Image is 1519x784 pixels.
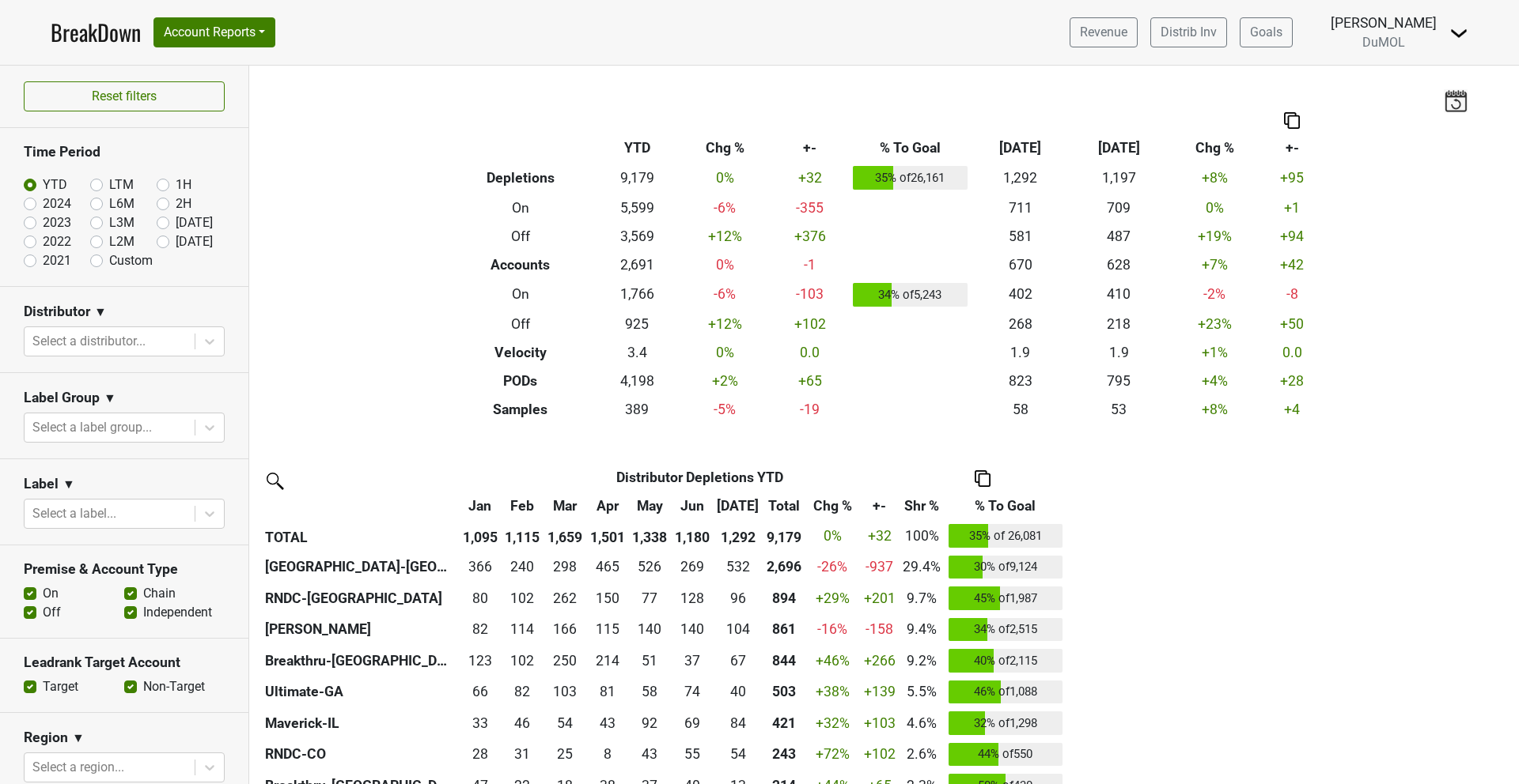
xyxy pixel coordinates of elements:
[1240,17,1293,47] a: Goals
[714,677,763,708] td: 39.5
[1070,395,1169,424] td: 53
[176,213,213,232] label: [DATE]
[1444,89,1468,111] img: last_updated_date
[971,367,1070,395] td: 823
[767,556,801,577] div: 2,696
[596,134,679,162] th: YTD
[502,582,544,614] td: 102.4
[849,134,971,162] th: % To Goal
[261,582,459,614] th: RNDC-[GEOGRAPHIC_DATA]
[176,194,191,213] label: 2H
[671,614,714,646] td: 139.834
[679,338,771,367] td: 0 %
[544,582,586,614] td: 261.5
[1261,222,1324,251] td: +94
[261,707,459,739] th: Maverick-IL
[628,552,671,583] td: 525.665
[505,681,540,702] div: 82
[43,584,59,603] label: On
[771,134,850,162] th: +-
[43,175,67,194] label: YTD
[590,713,625,733] div: 43
[502,707,544,739] td: 45.5
[596,222,679,251] td: 3,569
[43,232,71,251] label: 2022
[547,681,582,702] div: 103
[899,492,945,520] th: Shr %: activate to sort column ascending
[632,556,667,577] div: 526
[671,552,714,583] td: 268.668
[24,654,225,671] h3: Leadrank Target Account
[43,603,61,622] label: Off
[1070,338,1169,367] td: 1.9
[1331,13,1437,33] div: [PERSON_NAME]
[805,739,860,771] td: +72 %
[261,739,459,771] th: RNDC-CO
[1449,24,1468,43] img: Dropdown Menu
[714,492,763,520] th: Jul: activate to sort column ascending
[1169,194,1261,222] td: 0 %
[143,603,212,622] label: Independent
[143,584,176,603] label: Chain
[590,619,625,639] div: 115
[586,645,629,677] td: 214.336
[445,251,596,279] th: Accounts
[502,463,900,492] th: Distributor Depletions YTD
[544,707,586,739] td: 54.166
[679,222,771,251] td: +12 %
[544,614,586,646] td: 166.334
[679,279,771,311] td: -6 %
[864,619,896,639] div: -158
[628,645,671,677] td: 51.335
[628,492,671,520] th: May: activate to sort column ascending
[714,520,763,552] th: 1,292
[1169,162,1261,194] td: +8 %
[547,713,582,733] div: 54
[43,251,71,270] label: 2021
[675,744,710,764] div: 55
[43,677,78,696] label: Target
[43,194,71,213] label: 2024
[868,528,892,544] span: +32
[899,520,945,552] td: 100%
[547,556,582,577] div: 298
[717,619,759,639] div: 104
[864,713,896,733] div: +103
[714,614,763,646] td: 104.167
[763,645,805,677] th: 844.346
[1070,134,1169,162] th: [DATE]
[805,552,860,583] td: -26 %
[596,194,679,222] td: 5,599
[547,650,582,671] div: 250
[717,681,759,702] div: 40
[544,552,586,583] td: 297.8
[596,251,679,279] td: 2,691
[502,614,544,646] td: 114.167
[51,16,141,49] a: BreakDown
[805,677,860,708] td: +38 %
[445,194,596,222] th: On
[632,619,667,639] div: 140
[596,310,679,338] td: 925
[717,650,759,671] div: 67
[628,520,671,552] th: 1,338
[971,162,1070,194] td: 1,292
[864,588,896,609] div: +201
[763,582,805,614] th: 894.470
[771,162,850,194] td: +32
[971,395,1070,424] td: 58
[899,739,945,771] td: 2.6%
[1261,338,1324,367] td: 0.0
[94,303,107,322] span: ▼
[463,619,498,639] div: 82
[1284,112,1300,129] img: Copy to clipboard
[717,713,759,733] div: 84
[767,681,801,702] div: 503
[628,677,671,708] td: 57.66
[459,520,502,552] th: 1,095
[824,528,842,544] span: 0%
[544,645,586,677] td: 250.334
[596,395,679,424] td: 389
[771,310,850,338] td: +102
[261,492,459,520] th: &nbsp;: activate to sort column ascending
